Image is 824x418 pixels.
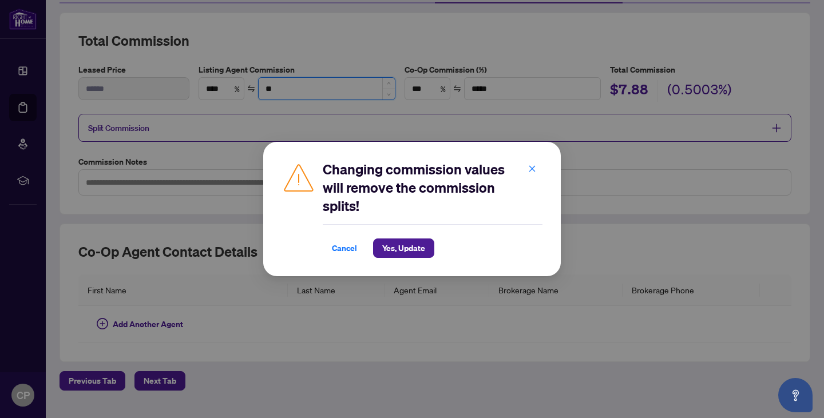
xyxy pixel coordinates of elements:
button: Cancel [323,238,366,258]
button: Open asap [778,378,813,412]
img: Caution Icon [282,160,316,194]
span: close [528,165,536,173]
span: Cancel [332,239,357,257]
h2: Changing commission values will remove the commission splits! [323,160,542,215]
span: Yes, Update [382,239,425,257]
button: Yes, Update [373,238,434,258]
